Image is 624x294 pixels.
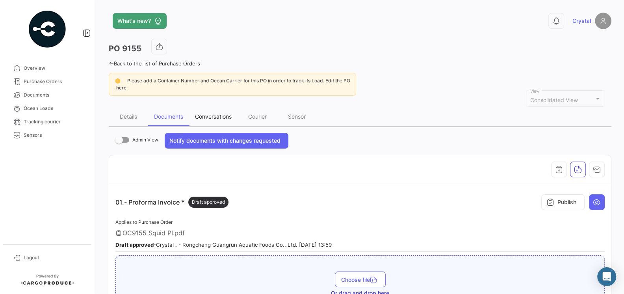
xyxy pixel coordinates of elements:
a: Documents [6,88,88,102]
span: Crystal [572,17,591,25]
a: Tracking courier [6,115,88,128]
span: Admin View [132,135,158,145]
b: Draft approved [115,242,154,248]
button: Publish [541,194,585,210]
span: Please add a Container Number and Ocean Carrier for this PO in order to track its Load. Edit the PO [127,78,350,84]
button: What's new? [113,13,167,29]
a: Sensors [6,128,88,142]
div: Conversations [195,113,232,120]
small: - Crystal . - Rongcheng Guangrun Aquatic Foods Co., Ltd. [DATE] 13:59 [115,242,332,248]
span: Tracking courier [24,118,85,125]
a: here [115,85,128,91]
a: Ocean Loads [6,102,88,115]
button: Notify documents with changes requested [165,133,288,149]
div: Abrir Intercom Messenger [597,267,616,286]
a: Overview [6,61,88,75]
span: Sensors [24,132,85,139]
a: Back to the list of Purchase Orders [109,60,200,67]
div: Documents [154,113,183,120]
a: Purchase Orders [6,75,88,88]
button: Choose file [335,272,386,287]
h3: PO 9155 [109,43,141,54]
span: Overview [24,65,85,72]
span: Ocean Loads [24,105,85,112]
span: Purchase Orders [24,78,85,85]
span: Applies to Purchase Order [115,219,173,225]
span: Consolidated View [530,97,578,103]
span: Draft approved [192,199,225,206]
span: Documents [24,91,85,99]
span: Logout [24,254,85,261]
p: 01.- Proforma Invoice * [115,197,228,208]
div: Sensor [288,113,306,120]
img: placeholder-user.png [595,13,611,29]
span: Choose file [341,276,379,283]
div: Courier [248,113,267,120]
span: OC9155 Squid PI.pdf [123,229,185,237]
span: What's new? [117,17,151,25]
img: powered-by.png [28,9,67,49]
div: Details [120,113,137,120]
